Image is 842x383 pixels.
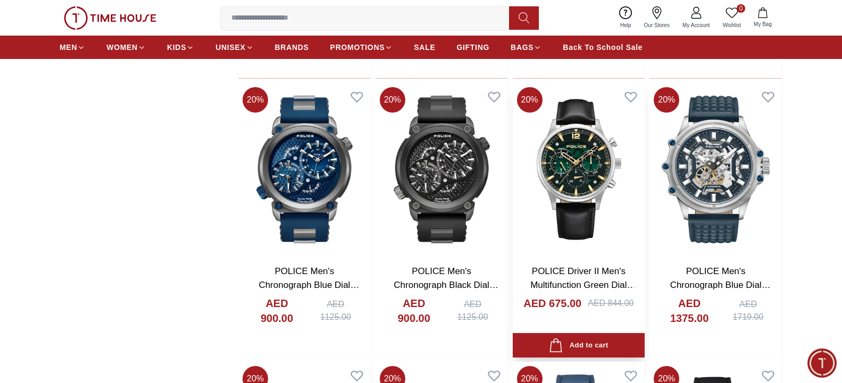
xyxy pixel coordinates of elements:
[56,14,178,24] div: Time House Support
[380,87,405,113] span: 20 %
[275,38,309,57] a: BRANDS
[167,42,186,53] span: KIDS
[386,296,442,326] h4: AED 900.00
[513,333,645,358] button: Add to cart
[737,4,745,13] span: 0
[588,297,633,310] div: AED 844.00
[243,87,268,113] span: 20 %
[18,164,160,213] span: Hey there! Need help finding the perfect watch? I'm here if you have any questions or need a quic...
[64,6,156,30] img: ...
[807,348,837,378] div: Chat Widget
[614,4,638,31] a: Help
[238,83,371,257] img: POLICE Men's Chronograph Blue Dial Watch - PEWGM0071803
[549,338,608,353] div: Add to cart
[513,83,645,257] img: POLICE Driver II Men's Multifunction Green Dial Watch - PEWGF0040201
[414,42,435,53] span: SALE
[517,87,543,113] span: 20 %
[330,42,385,53] span: PROMOTIONS
[511,38,541,57] a: BAGS
[616,21,636,29] span: Help
[563,42,643,53] span: Back To School Sale
[678,21,714,29] span: My Account
[33,10,51,28] img: Profile picture of Time House Support
[654,87,679,113] span: 20 %
[376,83,508,257] img: POLICE Men's Chronograph Black Dial Watch - PEWGM0071802
[167,38,194,57] a: KIDS
[563,38,643,57] a: Back To School Sale
[215,42,245,53] span: UNISEX
[253,266,359,303] a: POLICE Men's Chronograph Blue Dial Watch - PEWGM0071803
[249,296,305,326] h4: AED 900.00
[60,38,85,57] a: MEN
[390,266,498,303] a: POLICE Men's Chronograph Black Dial Watch - PEWGM0071802
[638,4,676,31] a: Our Stores
[311,298,360,324] div: AED 1125.00
[528,266,636,303] a: POLICE Driver II Men's Multifunction Green Dial Watch - PEWGF0040201
[11,142,210,154] div: Time House Support
[747,5,778,30] button: My Bag
[719,21,745,29] span: Wishlist
[660,296,719,326] h4: AED 1375.00
[330,38,393,57] a: PROMOTIONS
[456,38,489,57] a: GIFTING
[523,296,581,311] h4: AED 675.00
[142,209,169,216] span: 12:01 PM
[414,38,435,57] a: SALE
[716,4,747,31] a: 0Wishlist
[448,298,497,324] div: AED 1125.00
[61,163,71,174] em: Blush
[725,298,771,324] div: AED 1719.00
[511,42,533,53] span: BAGS
[665,266,771,303] a: POLICE Men's Chronograph Blue Dial Watch - PEWGE1601803
[3,231,210,284] textarea: We are here to help you
[106,38,146,57] a: WOMEN
[60,42,77,53] span: MEN
[106,42,138,53] span: WOMEN
[456,42,489,53] span: GIFTING
[640,21,674,29] span: Our Stores
[649,83,782,257] img: POLICE Men's Chronograph Blue Dial Watch - PEWGE1601803
[215,38,253,57] a: UNISEX
[8,8,29,29] em: Back
[275,42,309,53] span: BRANDS
[749,20,776,28] span: My Bag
